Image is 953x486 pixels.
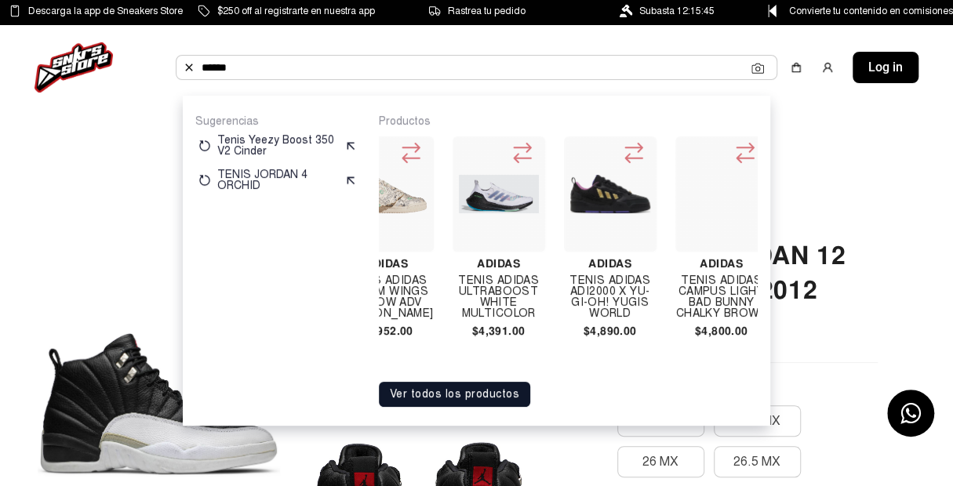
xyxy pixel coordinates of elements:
[453,325,545,336] h4: $4,391.00
[346,175,427,214] img: Tenis Adidas Forum Wings 1.0 Low Adv Jeremy Scott Money
[453,275,545,319] h4: Tenis Adidas Ultraboost White Multicolor
[340,275,433,319] h4: Tenis Adidas Forum Wings 1.0 Low Adv [PERSON_NAME]
[821,61,834,74] img: user
[453,258,545,269] h4: Adidas
[217,169,338,191] p: TENIS JORDAN 4 ORCHID
[217,2,375,20] span: $250 off al registrarte en nuestra app
[459,175,539,213] img: Tenis Adidas Ultraboost White Multicolor
[570,175,650,213] img: Tenis Adidas Adi2000 X Yu-gi-oh! Yugis World
[379,382,531,407] button: Ver todos los productos
[344,174,357,187] img: suggest.svg
[789,2,953,20] span: Convierte tu contenido en comisiones
[714,446,801,477] button: 26.5 MX
[675,275,768,319] h4: Tenis Adidas Campus Light Bad Bunny Chalky Brown
[28,2,183,20] span: Descarga la app de Sneakers Store
[790,61,802,74] img: shopping
[639,2,715,20] span: Subasta 12:15:45
[675,325,768,336] h4: $4,800.00
[751,62,764,74] img: Cámara
[340,325,433,336] h4: $4,952.00
[198,140,211,152] img: restart.svg
[564,275,657,319] h4: Tenis Adidas Adi2000 X Yu-gi-oh! Yugis World
[198,174,211,187] img: restart.svg
[762,5,782,17] img: Control Point Icon
[448,2,526,20] span: Rastrea tu pedido
[183,61,195,74] img: Buscar
[564,325,657,336] h4: $4,890.00
[868,58,903,77] span: Log in
[195,114,360,129] p: Sugerencias
[617,446,704,477] button: 26 MX
[379,114,758,129] p: Productos
[35,42,113,92] img: logo
[340,258,433,269] h4: Adidas
[682,172,762,216] img: Tenis Adidas Campus Light Bad Bunny Chalky Brown
[344,140,357,152] img: suggest.svg
[675,258,768,269] h4: Adidas
[217,135,338,157] p: Tenis Yeezy Boost 350 V2 Cinder
[564,258,657,269] h4: Adidas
